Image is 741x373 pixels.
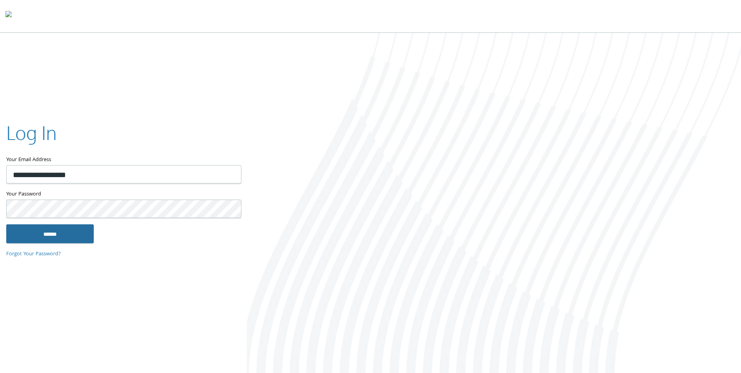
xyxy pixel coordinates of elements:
label: Your Password [6,190,241,200]
img: todyl-logo-dark.svg [5,8,12,24]
a: Forgot Your Password? [6,250,61,258]
keeper-lock: Open Keeper Popup [226,204,235,213]
h2: Log In [6,120,57,146]
keeper-lock: Open Keeper Popup [226,170,235,179]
